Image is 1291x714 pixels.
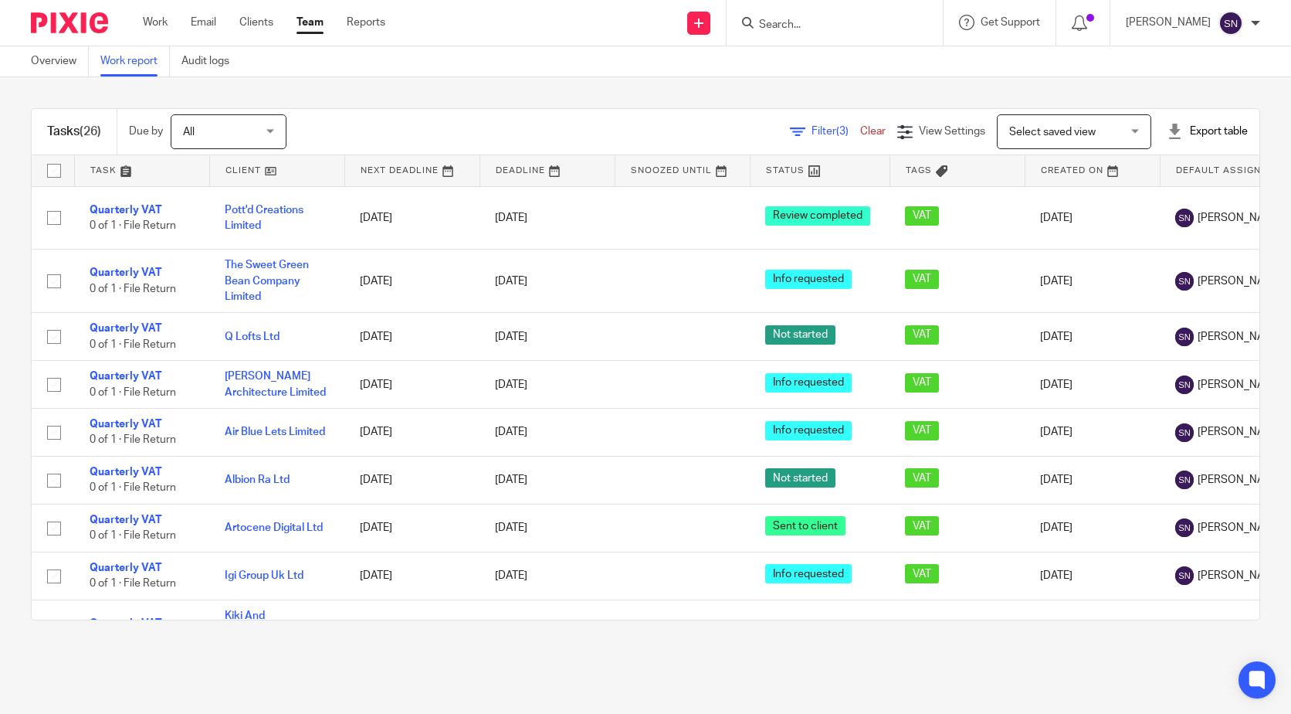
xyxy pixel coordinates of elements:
[905,516,939,535] span: VAT
[1198,210,1283,226] span: [PERSON_NAME]
[1198,274,1283,289] span: [PERSON_NAME]
[347,15,385,30] a: Reports
[765,516,845,535] span: Sent to client
[1009,127,1096,138] span: Select saved view
[495,424,599,440] div: [DATE]
[1175,209,1194,227] img: svg%3E
[495,329,599,345] div: [DATE]
[344,409,479,457] td: [DATE]
[129,124,163,139] p: Due by
[344,361,479,409] td: [DATE]
[344,552,479,600] td: [DATE]
[1025,552,1160,600] td: [DATE]
[495,274,599,289] div: [DATE]
[860,126,886,137] a: Clear
[90,339,176,350] span: 0 of 1 · File Return
[225,371,326,397] a: [PERSON_NAME] Architecture Limited
[225,331,280,342] a: Q Lofts Ltd
[765,421,852,440] span: Info requested
[765,468,835,488] span: Not started
[495,210,599,226] div: [DATE]
[90,563,162,573] a: Quarterly VAT
[1175,471,1194,489] img: svg%3E
[905,325,939,345] span: VAT
[225,522,323,533] a: Artocene Digital Ltd
[90,205,162,216] a: Quarterly VAT
[225,260,309,302] a: The Sweet Green Bean Company Limited
[1175,566,1194,585] img: svg%3E
[239,15,273,30] a: Clients
[905,421,939,440] span: VAT
[344,250,479,313] td: [DATE]
[1218,11,1243,36] img: svg%3E
[344,457,479,505] td: [DATE]
[225,474,290,485] a: Albion Ra Ltd
[495,472,599,488] div: [DATE]
[1198,424,1283,440] span: [PERSON_NAME]
[47,124,101,140] h1: Tasks
[495,568,599,583] div: [DATE]
[90,387,176,398] span: 0 of 1 · File Return
[905,564,939,583] span: VAT
[225,610,310,653] a: Kiki And [PERSON_NAME] Limited
[1175,328,1194,346] img: svg%3E
[1025,504,1160,552] td: [DATE]
[981,17,1040,28] span: Get Support
[90,284,176,294] span: 0 of 1 · File Return
[90,267,162,278] a: Quarterly VAT
[90,371,162,382] a: Quarterly VAT
[181,46,241,76] a: Audit logs
[905,468,939,488] span: VAT
[31,46,89,76] a: Overview
[344,504,479,552] td: [DATE]
[765,270,852,289] span: Info requested
[1126,15,1211,30] p: [PERSON_NAME]
[1175,518,1194,537] img: svg%3E
[765,373,852,393] span: Info requested
[1025,409,1160,457] td: [DATE]
[90,435,176,446] span: 0 of 1 · File Return
[1198,329,1283,345] span: [PERSON_NAME]
[1025,250,1160,313] td: [DATE]
[1025,313,1160,361] td: [DATE]
[919,126,985,137] span: View Settings
[344,313,479,361] td: [DATE]
[90,323,162,334] a: Quarterly VAT
[765,325,835,345] span: Not started
[143,15,168,30] a: Work
[191,15,216,30] a: Email
[90,467,162,478] a: Quarterly VAT
[765,564,852,583] span: Info requested
[1175,376,1194,394] img: svg%3E
[1198,377,1283,393] span: [PERSON_NAME]
[344,186,479,250] td: [DATE]
[225,570,303,581] a: Igi Group Uk Ltd
[90,515,162,525] a: Quarterly VAT
[1167,124,1248,139] div: Export table
[1025,361,1160,409] td: [DATE]
[90,578,176,589] span: 0 of 1 · File Return
[90,531,176,542] span: 0 of 1 · File Return
[495,377,599,393] div: [DATE]
[183,127,195,138] span: All
[1198,520,1283,535] span: [PERSON_NAME]
[905,373,939,393] span: VAT
[1025,186,1160,250] td: [DATE]
[495,520,599,535] div: [DATE]
[31,12,108,33] img: Pixie
[757,19,896,32] input: Search
[1198,568,1283,583] span: [PERSON_NAME]
[90,220,176,231] span: 0 of 1 · File Return
[906,166,932,175] span: Tags
[1175,423,1194,442] img: svg%3E
[344,600,479,663] td: [DATE]
[765,206,870,226] span: Review completed
[812,126,860,137] span: Filter
[90,419,162,430] a: Quarterly VAT
[905,206,939,226] span: VAT
[1025,457,1160,505] td: [DATE]
[100,46,170,76] a: Work report
[1025,600,1160,663] td: [DATE]
[1175,272,1194,291] img: svg%3E
[80,125,101,138] span: (26)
